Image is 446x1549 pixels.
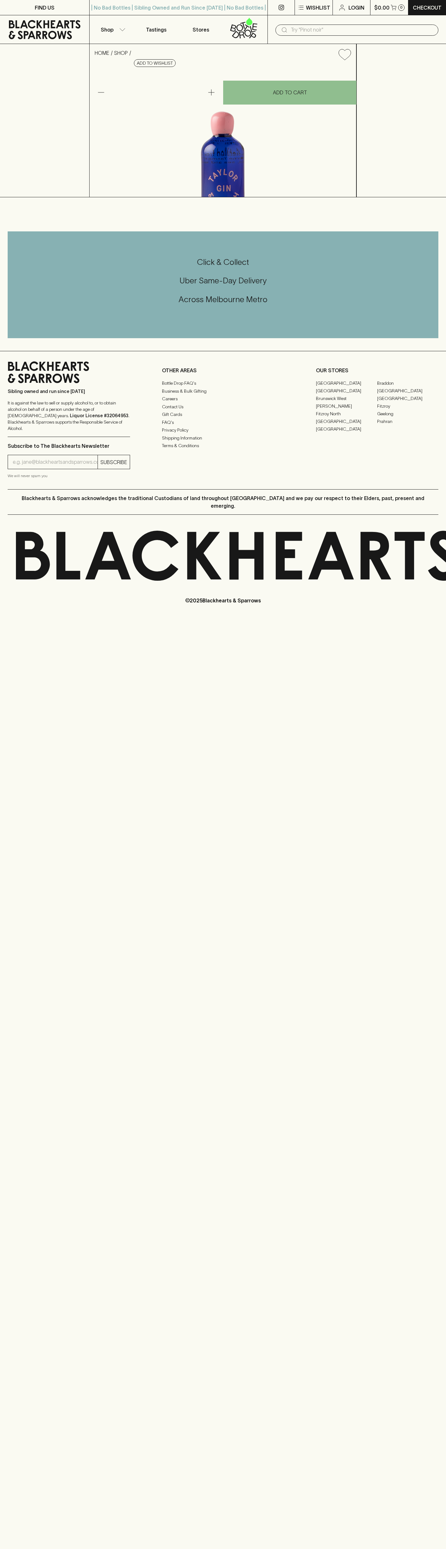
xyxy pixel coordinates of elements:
a: Geelong [377,410,438,418]
a: Careers [162,395,284,403]
a: Privacy Policy [162,426,284,434]
a: Fitzroy North [316,410,377,418]
p: 0 [400,6,403,9]
a: [GEOGRAPHIC_DATA] [316,425,377,433]
p: Checkout [413,4,442,11]
a: Braddon [377,379,438,387]
a: Bottle Drop FAQ's [162,380,284,387]
a: HOME [95,50,109,56]
a: Prahran [377,418,438,425]
a: Shipping Information [162,434,284,442]
a: Brunswick West [316,395,377,402]
input: e.g. jane@blackheartsandsparrows.com.au [13,457,98,467]
p: Stores [193,26,209,33]
button: ADD TO CART [223,81,356,105]
button: Shop [90,15,134,44]
strong: Liquor License #32064953 [70,413,128,418]
p: OUR STORES [316,367,438,374]
h5: Uber Same-Day Delivery [8,275,438,286]
a: Fitzroy [377,402,438,410]
a: Gift Cards [162,411,284,418]
p: FIND US [35,4,55,11]
img: 18806.png [90,65,356,197]
p: Blackhearts & Sparrows acknowledges the traditional Custodians of land throughout [GEOGRAPHIC_DAT... [12,494,434,510]
a: FAQ's [162,418,284,426]
input: Try "Pinot noir" [291,25,433,35]
a: Stores [179,15,223,44]
p: SUBSCRIBE [100,458,127,466]
a: Contact Us [162,403,284,411]
div: Call to action block [8,231,438,338]
button: SUBSCRIBE [98,455,130,469]
p: It is against the law to sell or supply alcohol to, or to obtain alcohol on behalf of a person un... [8,400,130,432]
p: We will never spam you [8,473,130,479]
a: [GEOGRAPHIC_DATA] [316,418,377,425]
h5: Click & Collect [8,257,438,267]
a: [GEOGRAPHIC_DATA] [377,387,438,395]
a: [PERSON_NAME] [316,402,377,410]
a: SHOP [114,50,128,56]
p: Tastings [146,26,166,33]
a: [GEOGRAPHIC_DATA] [377,395,438,402]
p: $0.00 [374,4,390,11]
p: Shop [101,26,113,33]
p: ADD TO CART [273,89,307,96]
button: Add to wishlist [134,59,176,67]
p: OTHER AREAS [162,367,284,374]
a: Terms & Conditions [162,442,284,450]
a: [GEOGRAPHIC_DATA] [316,387,377,395]
a: [GEOGRAPHIC_DATA] [316,379,377,387]
p: Subscribe to The Blackhearts Newsletter [8,442,130,450]
h5: Across Melbourne Metro [8,294,438,305]
a: Tastings [134,15,179,44]
p: Sibling owned and run since [DATE] [8,388,130,395]
a: Business & Bulk Gifting [162,387,284,395]
p: Login [348,4,364,11]
p: Wishlist [306,4,330,11]
button: Add to wishlist [336,47,354,63]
